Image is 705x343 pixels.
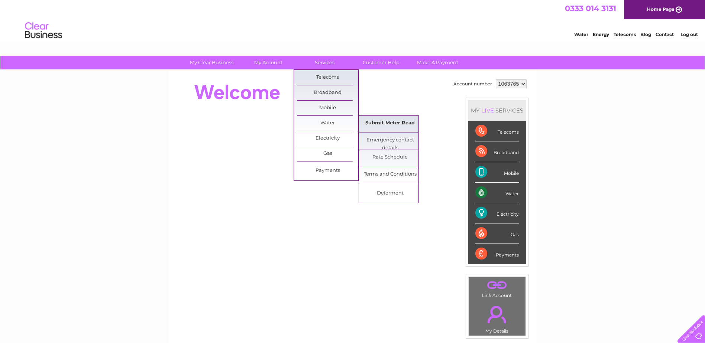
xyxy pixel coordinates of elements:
[680,32,698,37] a: Log out
[359,186,421,201] a: Deferment
[468,100,526,121] div: MY SERVICES
[470,301,524,327] a: .
[237,56,299,69] a: My Account
[640,32,651,37] a: Blog
[656,32,674,37] a: Contact
[359,116,421,131] a: Submit Meter Read
[475,162,519,183] div: Mobile
[452,78,494,90] td: Account number
[475,121,519,141] div: Telecoms
[359,150,421,165] a: Rate Schedule
[297,163,358,178] a: Payments
[475,183,519,203] div: Water
[407,56,468,69] a: Make A Payment
[614,32,636,37] a: Telecoms
[565,4,616,13] a: 0333 014 3131
[574,32,588,37] a: Water
[359,167,421,182] a: Terms and Conditions
[593,32,609,37] a: Energy
[468,300,526,336] td: My Details
[480,107,495,114] div: LIVE
[475,141,519,162] div: Broadband
[297,70,358,85] a: Telecoms
[294,56,355,69] a: Services
[25,19,62,42] img: logo.png
[297,116,358,131] a: Water
[359,133,421,148] a: Emergency contact details
[181,56,242,69] a: My Clear Business
[297,146,358,161] a: Gas
[468,277,526,300] td: Link Account
[475,203,519,223] div: Electricity
[177,4,528,36] div: Clear Business is a trading name of Verastar Limited (registered in [GEOGRAPHIC_DATA] No. 3667643...
[475,244,519,264] div: Payments
[475,223,519,244] div: Gas
[297,85,358,100] a: Broadband
[297,131,358,146] a: Electricity
[350,56,412,69] a: Customer Help
[470,279,524,292] a: .
[297,101,358,115] a: Mobile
